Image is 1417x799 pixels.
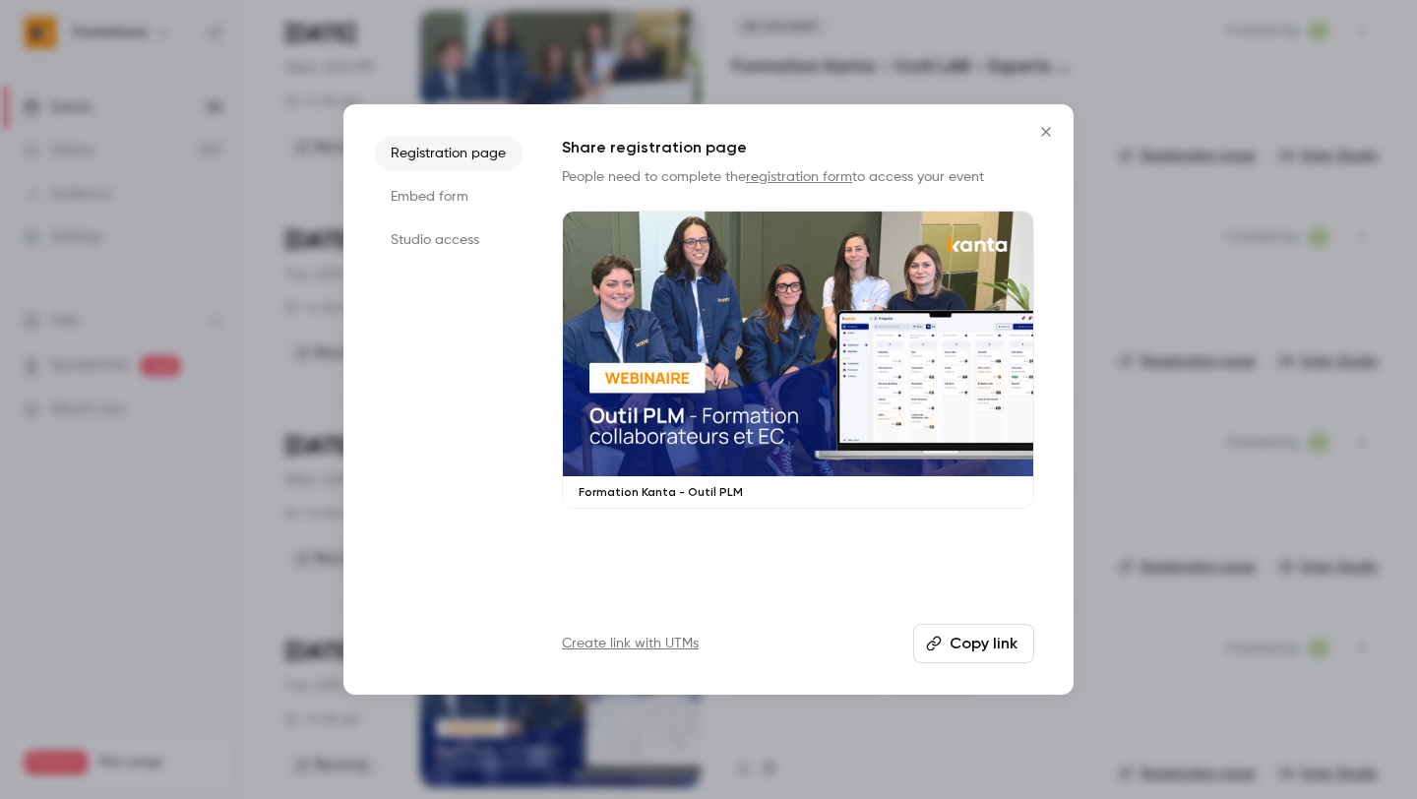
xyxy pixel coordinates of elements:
[562,211,1034,509] a: Formation Kanta - Outil PLM
[913,624,1034,663] button: Copy link
[562,167,1034,187] p: People need to complete the to access your event
[375,179,523,215] li: Embed form
[562,136,1034,159] h1: Share registration page
[746,170,852,184] a: registration form
[375,136,523,171] li: Registration page
[562,634,699,653] a: Create link with UTMs
[1026,112,1066,152] button: Close
[375,222,523,258] li: Studio access
[579,484,1017,500] p: Formation Kanta - Outil PLM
